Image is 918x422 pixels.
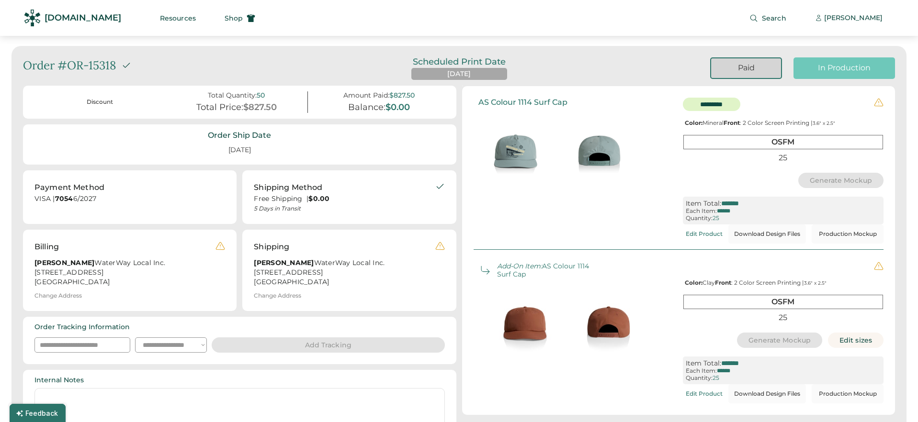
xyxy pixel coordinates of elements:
[399,57,519,66] div: Scheduled Print Date
[343,91,389,100] div: Amount Paid:
[686,200,721,208] div: Item Total:
[728,384,806,403] button: Download Design Files
[447,69,471,79] div: [DATE]
[813,120,835,126] font: 3.6" x 2.5"
[805,63,884,73] div: In Production
[225,15,243,22] span: Shop
[686,215,713,222] div: Quantity:
[254,182,322,193] div: Shipping Method
[254,292,301,299] div: Change Address
[683,279,884,286] div: Clay : 2 Color Screen Printing |
[34,182,104,193] div: Payment Method
[557,111,641,194] img: generate-image
[686,359,721,367] div: Item Total:
[34,376,84,385] div: Internal Notes
[713,375,719,381] div: 25
[23,57,116,74] div: Order #OR-15318
[385,102,410,113] div: $0.00
[308,194,329,203] strong: $0.00
[196,102,243,113] div: Total Price:
[567,282,651,366] img: yH5BAEAAAAALAAAAAABAAEAAAIBRAA7
[683,311,883,324] div: 25
[34,322,130,332] div: Order Tracking Information
[686,390,723,397] div: Edit Product
[34,258,215,287] div: WaterWay Local Inc. [STREET_ADDRESS] [GEOGRAPHIC_DATA]
[34,258,94,267] strong: [PERSON_NAME]
[723,63,770,73] div: Paid
[724,119,740,126] strong: Front
[683,135,883,149] div: OSFM
[683,295,883,309] div: OSFM
[254,205,435,212] div: 5 Days in Transit
[40,98,159,106] div: Discount
[812,224,884,244] button: Production Mockup
[257,91,265,100] div: 50
[24,10,41,26] img: Rendered Logo - Screens
[254,194,435,204] div: Free Shipping |
[55,194,73,203] strong: 7054
[798,173,884,188] button: Generate Mockup
[683,120,884,126] div: Mineral : 2 Color Screen Printing |
[389,91,415,100] div: $827.50
[828,333,884,348] button: Edit sizes
[497,262,542,270] em: Add-On Item:
[812,384,884,403] button: Production Mockup
[212,337,445,353] button: Add Tracking
[148,9,207,28] button: Resources
[478,98,567,107] div: AS Colour 1114 Surf Cap
[483,282,567,366] img: yH5BAEAAAAALAAAAAABAAEAAAIBRAA7
[254,258,314,267] strong: [PERSON_NAME]
[34,292,82,299] div: Change Address
[738,9,798,28] button: Search
[34,241,59,253] div: Billing
[208,91,257,100] div: Total Quantity:
[715,279,731,286] strong: Front
[348,102,385,113] div: Balance:
[213,9,267,28] button: Shop
[686,375,713,381] div: Quantity:
[686,231,723,237] div: Edit Product
[34,194,225,206] div: VISA | 6/2027
[683,151,883,164] div: 25
[804,280,827,286] font: 3.6" x 2.5"
[824,13,883,23] div: [PERSON_NAME]
[728,224,806,244] button: Download Design Files
[737,333,823,348] button: Generate Mockup
[497,262,593,278] div: AS Colour 1114 Surf Cap
[713,215,719,222] div: 25
[686,208,717,214] div: Each Item:
[685,119,703,126] strong: Color:
[45,12,121,24] div: [DOMAIN_NAME]
[685,279,703,286] strong: Color:
[208,130,271,141] div: Order Ship Date
[474,111,557,194] img: generate-image
[243,102,277,113] div: $827.50
[686,367,717,374] div: Each Item:
[254,258,435,287] div: WaterWay Local Inc. [STREET_ADDRESS] [GEOGRAPHIC_DATA]
[254,241,289,253] div: Shipping
[762,15,786,22] span: Search
[217,142,262,159] div: [DATE]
